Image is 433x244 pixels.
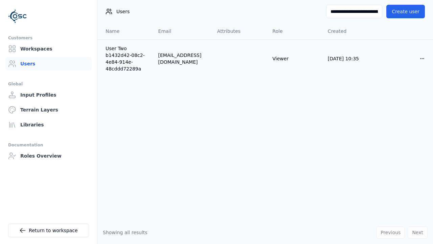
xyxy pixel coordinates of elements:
span: Showing all results [103,230,147,235]
span: Users [116,8,130,15]
div: Customers [8,34,89,42]
button: Create user [386,5,425,18]
div: [DATE] 10:35 [328,55,372,62]
a: Libraries [5,118,92,131]
a: User Two b1432d42-08c2-4e84-914e-48cddd72289a [106,45,147,72]
th: Attributes [212,23,267,39]
div: [EMAIL_ADDRESS][DOMAIN_NAME] [158,52,206,65]
a: Workspaces [5,42,92,56]
div: Viewer [272,55,317,62]
a: Users [5,57,92,70]
th: Name [97,23,153,39]
div: Global [8,80,89,88]
a: Roles Overview [5,149,92,163]
a: Return to workspace [8,224,89,237]
img: Logo [8,7,27,26]
th: Role [267,23,322,39]
a: Input Profiles [5,88,92,102]
th: Created [322,23,378,39]
div: Documentation [8,141,89,149]
a: Terrain Layers [5,103,92,117]
th: Email [153,23,212,39]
